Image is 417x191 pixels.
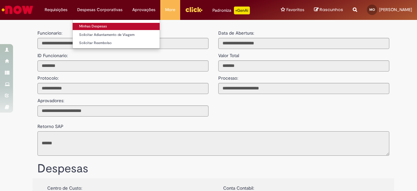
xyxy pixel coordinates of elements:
span: [PERSON_NAME] [379,7,412,12]
label: Aprovadores: [37,94,64,104]
label: ID Funcionario: [37,49,68,59]
a: Minhas Despesas [73,23,160,30]
label: Funcionario: [37,30,62,36]
span: Requisições [45,7,67,13]
a: Solicitar Reembolso [73,40,160,47]
ul: Despesas Corporativas [72,20,160,49]
label: Retorno SAP [37,120,64,130]
span: Despesas Corporativas [77,7,122,13]
a: Rascunhos [314,7,343,13]
p: +GenAi [234,7,250,14]
span: Favoritos [286,7,304,13]
label: Data de Abertura: [218,30,254,36]
a: Solicitar Adiantamento de Viagem [73,31,160,39]
span: More [165,7,175,13]
h1: Despesas [37,162,389,175]
span: MO [369,8,375,12]
div: Padroniza [212,7,250,14]
span: Aprovações [132,7,155,13]
label: Valor Total [218,49,239,59]
span: Rascunhos [320,7,343,13]
label: Processo: [218,72,238,81]
img: click_logo_yellow_360x200.png [185,5,203,14]
label: Protocolo: [37,72,59,81]
img: ServiceNow [1,3,34,16]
